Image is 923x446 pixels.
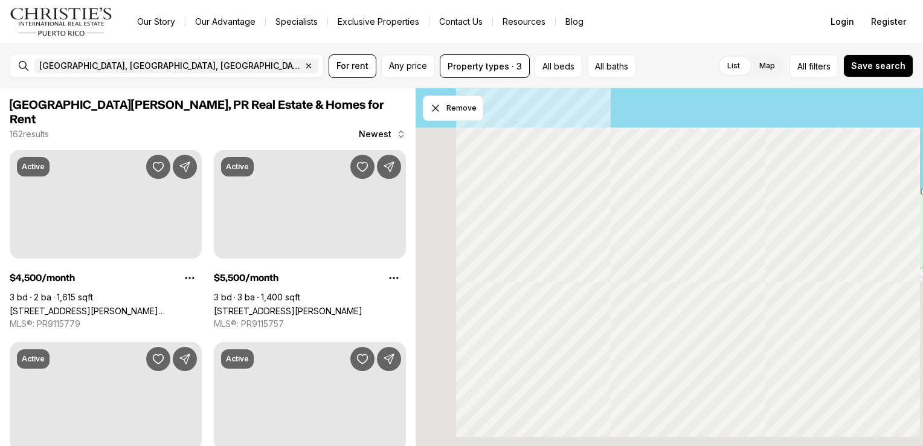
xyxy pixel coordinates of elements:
[10,99,384,126] span: [GEOGRAPHIC_DATA][PERSON_NAME], PR Real Estate & Homes for Rent
[587,54,636,78] button: All baths
[429,13,492,30] button: Contact Us
[377,347,401,371] button: Share Property
[389,61,427,71] span: Any price
[493,13,555,30] a: Resources
[382,266,406,290] button: Property options
[851,61,905,71] span: Save search
[226,162,249,172] p: Active
[266,13,327,30] a: Specialists
[350,347,375,371] button: Save Property: 54 CONDADO AVE
[871,17,906,27] span: Register
[22,162,45,172] p: Active
[328,13,429,30] a: Exclusive Properties
[377,155,401,179] button: Share Property
[127,13,185,30] a: Our Story
[797,60,806,73] span: All
[535,54,582,78] button: All beds
[22,354,45,364] p: Active
[226,354,249,364] p: Active
[440,54,530,78] button: Property types · 3
[352,122,413,146] button: Newest
[39,61,301,71] span: [GEOGRAPHIC_DATA], [GEOGRAPHIC_DATA], [GEOGRAPHIC_DATA]
[214,306,362,316] a: Delcasse DELCASSE #5, SAN JUAN PR, 00907
[823,10,861,34] button: Login
[10,129,49,139] p: 162 results
[843,54,913,77] button: Save search
[718,55,750,77] label: List
[790,54,838,78] button: Allfilters
[185,13,265,30] a: Our Advantage
[359,129,391,139] span: Newest
[750,55,785,77] label: Map
[423,95,483,121] button: Dismiss drawing
[173,155,197,179] button: Share Property
[864,10,913,34] button: Register
[556,13,593,30] a: Blog
[336,61,368,71] span: For rent
[10,306,202,316] a: 60 TAFT #4, SAN JUAN PR, 00911
[329,54,376,78] button: For rent
[10,7,113,36] img: logo
[831,17,854,27] span: Login
[173,347,197,371] button: Share Property
[381,54,435,78] button: Any price
[809,60,831,73] span: filters
[178,266,202,290] button: Property options
[146,155,170,179] button: Save Property: 60 TAFT #4
[350,155,375,179] button: Save Property: Delcasse DELCASSE #5
[146,347,170,371] button: Save Property: 76 COND KINGS COURT #602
